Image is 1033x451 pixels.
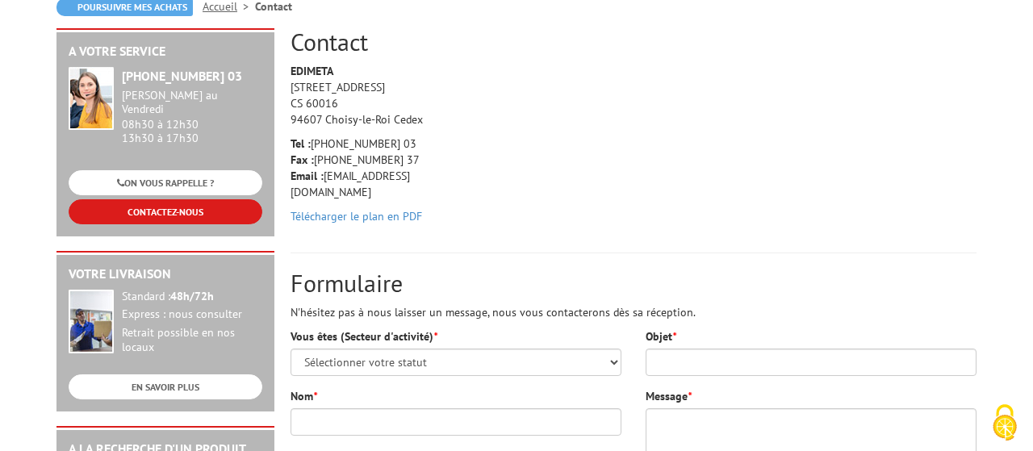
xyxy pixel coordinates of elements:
img: widget-service.jpg [69,67,114,130]
div: [PERSON_NAME] au Vendredi [122,89,262,116]
strong: Fax : [291,152,314,167]
strong: EDIMETA [291,64,333,78]
strong: [PHONE_NUMBER] 03 [122,68,242,84]
label: Message [646,388,692,404]
a: ON VOUS RAPPELLE ? [69,170,262,195]
button: Cookies (fenêtre modale) [977,396,1033,451]
img: widget-livraison.jpg [69,290,114,353]
label: Nom [291,388,317,404]
p: [STREET_ADDRESS] CS 60016 94607 Choisy-le-Roi Cedex [291,63,444,127]
label: Vous êtes (Secteur d'activité) [291,328,437,345]
h2: Votre livraison [69,267,262,282]
h2: Formulaire [291,269,977,296]
h2: A votre service [69,44,262,59]
p: N'hésitez pas à nous laisser un message, nous vous contacterons dès sa réception. [291,304,977,320]
p: [PHONE_NUMBER] 03 [PHONE_NUMBER] 37 [EMAIL_ADDRESS][DOMAIN_NAME] [291,136,444,200]
div: 08h30 à 12h30 13h30 à 17h30 [122,89,262,144]
img: Cookies (fenêtre modale) [985,403,1025,443]
strong: Email : [291,169,324,183]
div: Retrait possible en nos locaux [122,326,262,355]
a: Télécharger le plan en PDF [291,209,422,223]
h2: Contact [291,28,977,55]
a: CONTACTEZ-NOUS [69,199,262,224]
div: Standard : [122,290,262,304]
label: Objet [646,328,676,345]
strong: 48h/72h [170,289,214,303]
a: EN SAVOIR PLUS [69,374,262,399]
strong: Tel : [291,136,311,151]
div: Express : nous consulter [122,307,262,322]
